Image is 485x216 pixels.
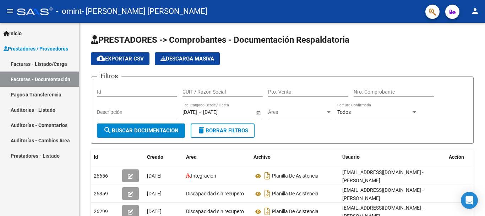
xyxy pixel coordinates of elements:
span: – [198,109,202,115]
span: Archivo [254,154,271,160]
div: Open Intercom Messenger [461,192,478,209]
span: Borrar Filtros [197,127,248,134]
button: Open calendar [255,109,262,116]
mat-icon: search [103,126,112,135]
span: Acción [449,154,464,160]
span: Discapacidad sin recupero [186,209,244,214]
button: Borrar Filtros [191,123,255,138]
mat-icon: cloud_download [97,54,105,63]
input: Fecha inicio [182,109,197,115]
app-download-masive: Descarga masiva de comprobantes (adjuntos) [155,52,220,65]
span: [EMAIL_ADDRESS][DOMAIN_NAME] - [PERSON_NAME] [342,169,424,183]
span: Todos [337,109,351,115]
span: [DATE] [147,191,162,196]
button: Exportar CSV [91,52,149,65]
span: - omint [56,4,82,19]
span: [EMAIL_ADDRESS][DOMAIN_NAME] - [PERSON_NAME] [342,187,424,201]
datatable-header-cell: Acción [446,149,481,165]
span: Discapacidad sin recupero [186,191,244,196]
datatable-header-cell: Area [183,149,251,165]
span: Área [268,109,326,115]
mat-icon: delete [197,126,206,135]
i: Descargar documento [263,170,272,181]
span: 26656 [94,173,108,179]
span: Prestadores / Proveedores [4,45,68,53]
span: Planilla De Asistencia [272,191,318,197]
span: 26359 [94,191,108,196]
span: Usuario [342,154,360,160]
span: 26299 [94,209,108,214]
datatable-header-cell: Id [91,149,119,165]
span: Buscar Documentacion [103,127,179,134]
datatable-header-cell: Archivo [251,149,339,165]
span: Creado [147,154,163,160]
input: Fecha fin [203,109,238,115]
span: Exportar CSV [97,56,144,62]
i: Descargar documento [263,188,272,199]
mat-icon: person [471,7,479,15]
span: - [PERSON_NAME] [PERSON_NAME] [82,4,207,19]
span: Descarga Masiva [160,56,214,62]
span: [DATE] [147,209,162,214]
span: Integración [191,173,216,179]
datatable-header-cell: Creado [144,149,183,165]
span: Id [94,154,98,160]
span: Planilla De Asistencia [272,173,318,179]
datatable-header-cell: Usuario [339,149,446,165]
button: Buscar Documentacion [97,123,185,138]
mat-icon: menu [6,7,14,15]
span: Inicio [4,30,22,37]
span: Planilla De Asistencia [272,209,318,215]
span: PRESTADORES -> Comprobantes - Documentación Respaldatoria [91,35,349,45]
span: Area [186,154,197,160]
button: Descarga Masiva [155,52,220,65]
span: [DATE] [147,173,162,179]
h3: Filtros [97,71,121,81]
